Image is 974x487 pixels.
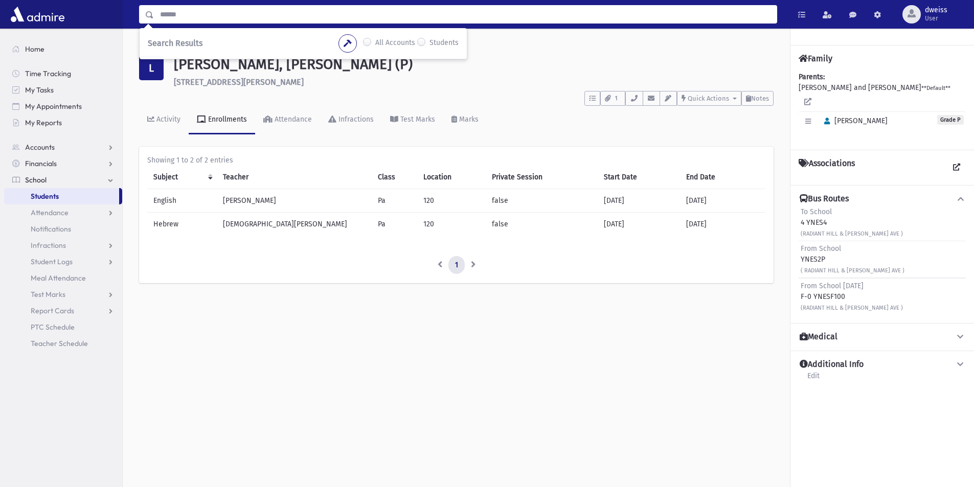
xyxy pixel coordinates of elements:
[139,56,164,80] div: L
[680,166,765,189] th: End Date
[4,303,122,319] a: Report Cards
[320,106,382,134] a: Infractions
[174,56,774,73] h1: [PERSON_NAME], [PERSON_NAME] (P)
[154,5,777,24] input: Search
[31,257,73,266] span: Student Logs
[398,115,435,124] div: Test Marks
[612,94,621,103] span: 1
[147,189,217,212] td: English
[801,243,904,275] div: YNES2P
[25,143,55,152] span: Accounts
[31,322,75,332] span: PTC Schedule
[4,253,122,270] a: Student Logs
[417,189,486,212] td: 120
[217,212,372,236] td: [DEMOGRAPHIC_DATA][PERSON_NAME]
[4,221,122,237] a: Notifications
[206,115,247,124] div: Enrollments
[336,115,374,124] div: Infractions
[4,286,122,303] a: Test Marks
[801,282,864,290] span: From School [DATE]
[417,166,486,189] th: Location
[154,115,180,124] div: Activity
[799,54,832,63] h4: Family
[741,91,774,106] button: Notes
[800,332,837,342] h4: Medical
[4,155,122,172] a: Financials
[486,189,598,212] td: false
[925,6,947,14] span: dweiss
[4,65,122,82] a: Time Tracking
[189,106,255,134] a: Enrollments
[31,241,66,250] span: Infractions
[4,335,122,352] a: Teacher Schedule
[801,230,903,237] small: (RADIANT HILL & [PERSON_NAME] AVE )
[4,270,122,286] a: Meal Attendance
[217,189,372,212] td: [PERSON_NAME]
[801,244,841,253] span: From School
[801,207,832,216] span: To School
[443,106,487,134] a: Marks
[600,91,625,106] button: 1
[31,208,69,217] span: Attendance
[25,44,44,54] span: Home
[448,256,465,274] a: 1
[382,106,443,134] a: Test Marks
[139,106,189,134] a: Activity
[174,77,774,87] h6: [STREET_ADDRESS][PERSON_NAME]
[147,155,765,166] div: Showing 1 to 2 of 2 entries
[4,172,122,188] a: School
[255,106,320,134] a: Attendance
[273,115,312,124] div: Attendance
[4,188,119,204] a: Students
[751,95,769,102] span: Notes
[799,194,966,204] button: Bus Routes
[31,273,86,283] span: Meal Attendance
[799,73,825,81] b: Parents:
[4,319,122,335] a: PTC Schedule
[4,114,122,131] a: My Reports
[375,37,415,50] label: All Accounts
[820,117,888,125] span: [PERSON_NAME]
[25,102,82,111] span: My Appointments
[148,38,202,48] span: Search Results
[372,189,417,212] td: Pa
[25,159,57,168] span: Financials
[217,166,372,189] th: Teacher
[25,118,62,127] span: My Reports
[680,212,765,236] td: [DATE]
[486,166,598,189] th: Private Session
[31,224,71,234] span: Notifications
[139,42,176,51] a: Students
[25,85,54,95] span: My Tasks
[25,69,71,78] span: Time Tracking
[598,189,680,212] td: [DATE]
[598,212,680,236] td: [DATE]
[598,166,680,189] th: Start Date
[4,98,122,114] a: My Appointments
[25,175,47,184] span: School
[457,115,479,124] div: Marks
[4,139,122,155] a: Accounts
[801,305,903,311] small: (RADIANT HILL & [PERSON_NAME] AVE )
[372,212,417,236] td: Pa
[147,166,217,189] th: Subject
[417,212,486,236] td: 120
[4,204,122,221] a: Attendance
[4,82,122,98] a: My Tasks
[807,370,820,388] a: Edit
[799,72,966,142] div: [PERSON_NAME] and [PERSON_NAME]
[947,158,966,177] a: View all Associations
[677,91,741,106] button: Quick Actions
[139,41,176,56] nav: breadcrumb
[799,359,966,370] button: Additional Info
[31,339,88,348] span: Teacher Schedule
[31,306,74,315] span: Report Cards
[372,166,417,189] th: Class
[429,37,459,50] label: Students
[925,14,947,22] span: User
[680,189,765,212] td: [DATE]
[937,115,964,125] span: Grade P
[801,206,903,239] div: 4 YNES4
[800,194,849,204] h4: Bus Routes
[799,158,855,177] h4: Associations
